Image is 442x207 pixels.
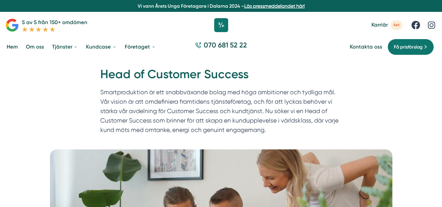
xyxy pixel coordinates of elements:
a: Om oss [24,38,45,56]
span: Få prisförslag [394,43,422,51]
h1: Head of Customer Success [100,66,342,88]
a: Hem [5,38,19,56]
a: Företaget [123,38,157,56]
p: 5 av 5 från 150+ omdömen [22,18,87,27]
a: Kontakta oss [350,44,382,50]
span: 070 681 52 22 [204,40,247,50]
p: Smartproduktion är ett snabbväxande bolag med höga ambitioner och tydliga mål. Vår vision är att ... [100,88,342,138]
a: 070 681 52 22 [192,40,250,54]
p: Vi vann Årets Unga Företagare i Dalarna 2024 – [3,3,440,9]
a: Få prisförslag [387,39,434,55]
span: 4st [391,20,403,30]
a: Karriär 4st [371,20,403,30]
a: Läs pressmeddelandet här! [244,3,305,9]
a: Kundcase [85,38,118,56]
span: Karriär [371,22,388,28]
a: Tjänster [51,38,79,56]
